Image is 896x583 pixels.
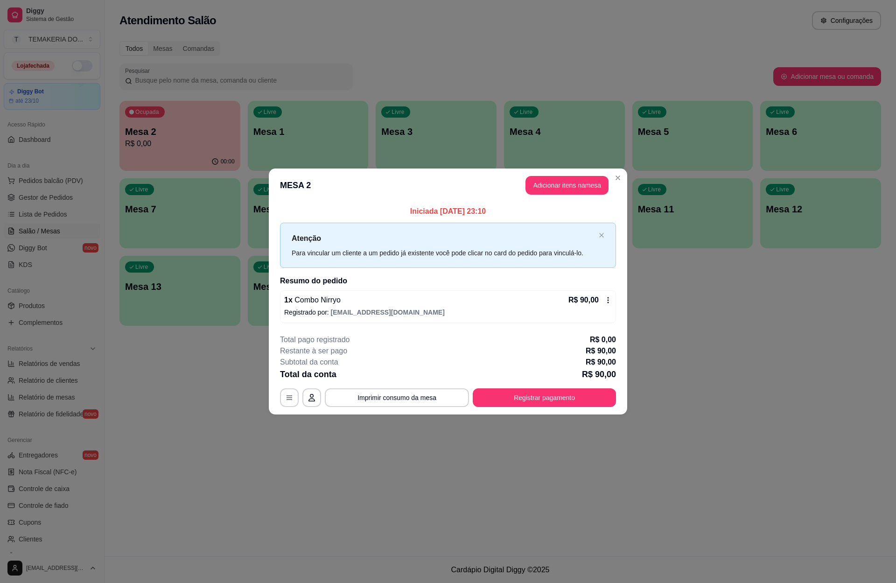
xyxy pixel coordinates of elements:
button: Registrar pagamento [473,388,616,407]
p: Subtotal da conta [280,357,338,368]
span: Combo Nirryo [293,296,341,304]
button: Imprimir consumo da mesa [325,388,469,407]
h2: Resumo do pedido [280,275,616,287]
p: Registrado por: [284,308,612,317]
button: close [599,232,604,239]
p: R$ 90,00 [586,345,616,357]
p: Iniciada [DATE] 23:10 [280,206,616,217]
p: R$ 0,00 [590,334,616,345]
span: [EMAIL_ADDRESS][DOMAIN_NAME] [331,309,445,316]
p: R$ 90,00 [582,368,616,381]
p: Atenção [292,232,595,244]
button: Adicionar itens namesa [525,176,609,195]
p: Total da conta [280,368,336,381]
p: R$ 90,00 [568,295,599,306]
div: Para vincular um cliente a um pedido já existente você pode clicar no card do pedido para vinculá... [292,248,595,258]
p: Total pago registrado [280,334,350,345]
p: 1 x [284,295,341,306]
p: Restante à ser pago [280,345,347,357]
header: MESA 2 [269,169,627,202]
button: Close [610,170,625,185]
p: R$ 90,00 [586,357,616,368]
